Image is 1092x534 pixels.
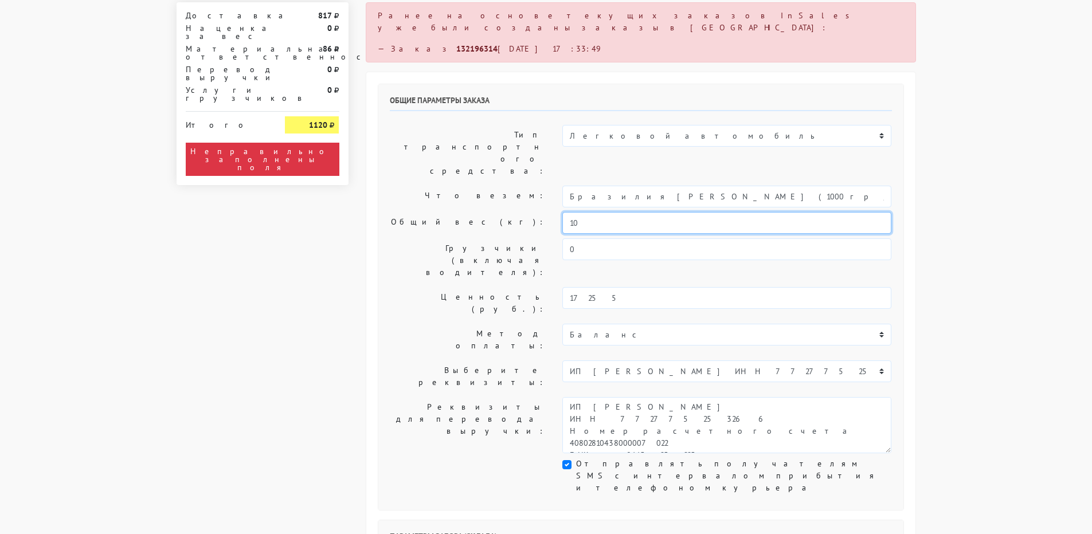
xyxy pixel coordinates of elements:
div: — Заказ [DATE] 17:33:49 [378,43,904,55]
label: Выберите реквизиты: [381,360,554,392]
label: Тип транспортного средства: [381,125,554,181]
div: Итого [186,116,268,129]
h6: Общие параметры заказа [390,96,892,111]
label: Что везем: [381,186,554,207]
strong: 1120 [309,120,327,130]
label: Общий вес (кг): [381,212,554,234]
div: Материальная ответственность [177,45,277,61]
label: Реквизиты для перевода выручки: [381,397,554,453]
label: Грузчики (включая водителя): [381,238,554,282]
div: Наценка за вес [177,24,277,40]
div: Перевод выручки [177,65,277,81]
label: Отправлять получателям SMS с интервалом прибытия и телефоном курьера [576,458,891,494]
div: Неправильно заполнены поля [186,143,339,176]
strong: 0 [327,23,332,33]
strong: 132196314 [456,44,498,54]
div: Услуги грузчиков [177,86,277,102]
p: Ранее на основе текущих заказов InSales уже были созданы заказы в [GEOGRAPHIC_DATA]: [378,10,904,34]
label: Ценность (руб.): [381,287,554,319]
label: Метод оплаты: [381,324,554,356]
strong: 817 [318,10,332,21]
strong: 86 [323,44,332,54]
strong: 0 [327,85,332,95]
div: Доставка [177,11,277,19]
textarea: ИП [PERSON_NAME] ИНН 772775253266 Номер расчетного счета 40802810438000007022 БИК 044525225 [562,397,891,453]
strong: 0 [327,64,332,74]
